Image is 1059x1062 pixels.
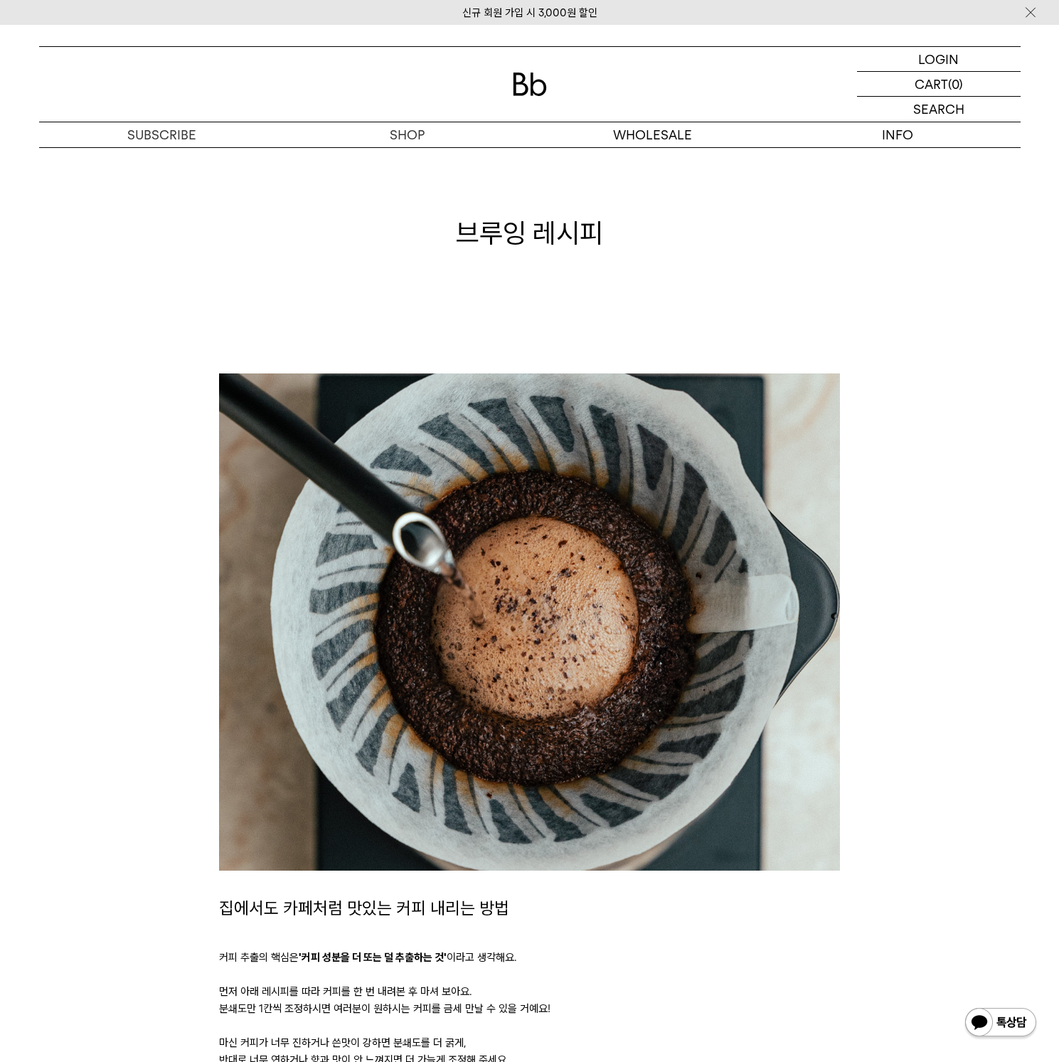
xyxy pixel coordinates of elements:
a: CART (0) [857,72,1021,97]
img: 로고 [513,73,547,96]
a: SUBSCRIBE [39,122,284,147]
b: '커피 성분을 더 또는 덜 추출하는 것' [299,951,447,964]
p: LOGIN [918,47,959,71]
p: (0) [948,72,963,96]
p: 커피 추출의 핵심은 이라고 생각해요. [219,949,840,966]
p: 마신 커피가 너무 진하거나 쓴맛이 강하면 분쇄도를 더 굵게, [219,1034,840,1051]
p: SEARCH [913,97,964,122]
h1: 브루잉 레시피 [39,214,1021,252]
span: 집에서도 카페처럼 맛있는 커피 내리는 방법 [219,898,509,918]
p: INFO [775,122,1021,147]
a: SHOP [284,122,530,147]
img: 카카오톡 채널 1:1 채팅 버튼 [964,1007,1038,1041]
p: 먼저 아래 레시피를 따라 커피를 한 번 내려본 후 마셔 보아요. [219,983,840,1000]
p: 분쇄도만 1칸씩 조정하시면 여러분이 원하시는 커피를 금세 만날 수 있을 거예요! [219,1000,840,1017]
p: CART [915,72,948,96]
a: 신규 회원 가입 시 3,000원 할인 [462,6,597,19]
a: LOGIN [857,47,1021,72]
p: WHOLESALE [530,122,775,147]
img: 4189a716bed969d963a9df752a490e85_105402.jpg [219,373,840,871]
